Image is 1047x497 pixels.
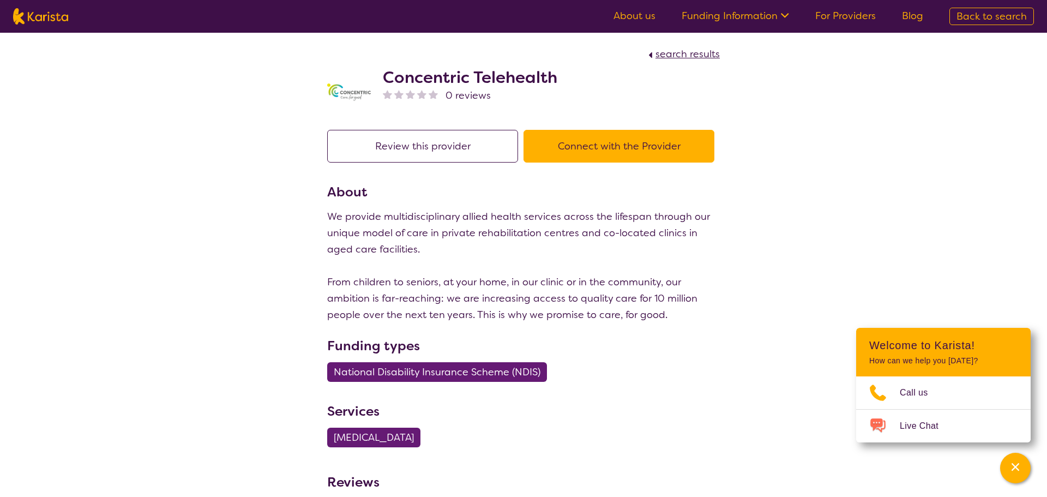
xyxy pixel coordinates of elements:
a: Back to search [949,8,1034,25]
button: Connect with the Provider [523,130,714,163]
a: About us [613,9,655,22]
img: nonereviewstar [394,89,404,99]
a: [MEDICAL_DATA] [327,431,427,444]
a: Blog [902,9,923,22]
span: National Disability Insurance Scheme (NDIS) [334,362,540,382]
ul: Choose channel [856,376,1031,442]
button: Review this provider [327,130,518,163]
p: How can we help you [DATE]? [869,356,1018,366]
a: Funding Information [682,9,789,22]
a: Review this provider [327,140,523,153]
a: National Disability Insurance Scheme (NDIS) [327,366,553,379]
h3: About [327,182,720,202]
a: For Providers [815,9,876,22]
span: search results [655,47,720,61]
a: search results [646,47,720,61]
span: [MEDICAL_DATA] [334,428,414,447]
h3: Reviews [327,467,380,492]
span: 0 reviews [446,87,491,104]
h2: Concentric Telehealth [383,68,557,87]
img: nonereviewstar [429,89,438,99]
div: Channel Menu [856,328,1031,442]
img: nonereviewstar [383,89,392,99]
p: We provide multidisciplinary allied health services across the lifespan through our unique model ... [327,208,720,323]
img: nonereviewstar [406,89,415,99]
img: gbybpnyn6u9ix5kguem6.png [327,83,371,101]
h2: Welcome to Karista! [869,339,1018,352]
button: Channel Menu [1000,453,1031,483]
span: Call us [900,385,941,401]
h3: Funding types [327,336,720,356]
span: Live Chat [900,418,952,434]
a: Connect with the Provider [523,140,720,153]
h3: Services [327,402,720,421]
img: Karista logo [13,8,68,25]
img: nonereviewstar [417,89,426,99]
span: Back to search [956,10,1027,23]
